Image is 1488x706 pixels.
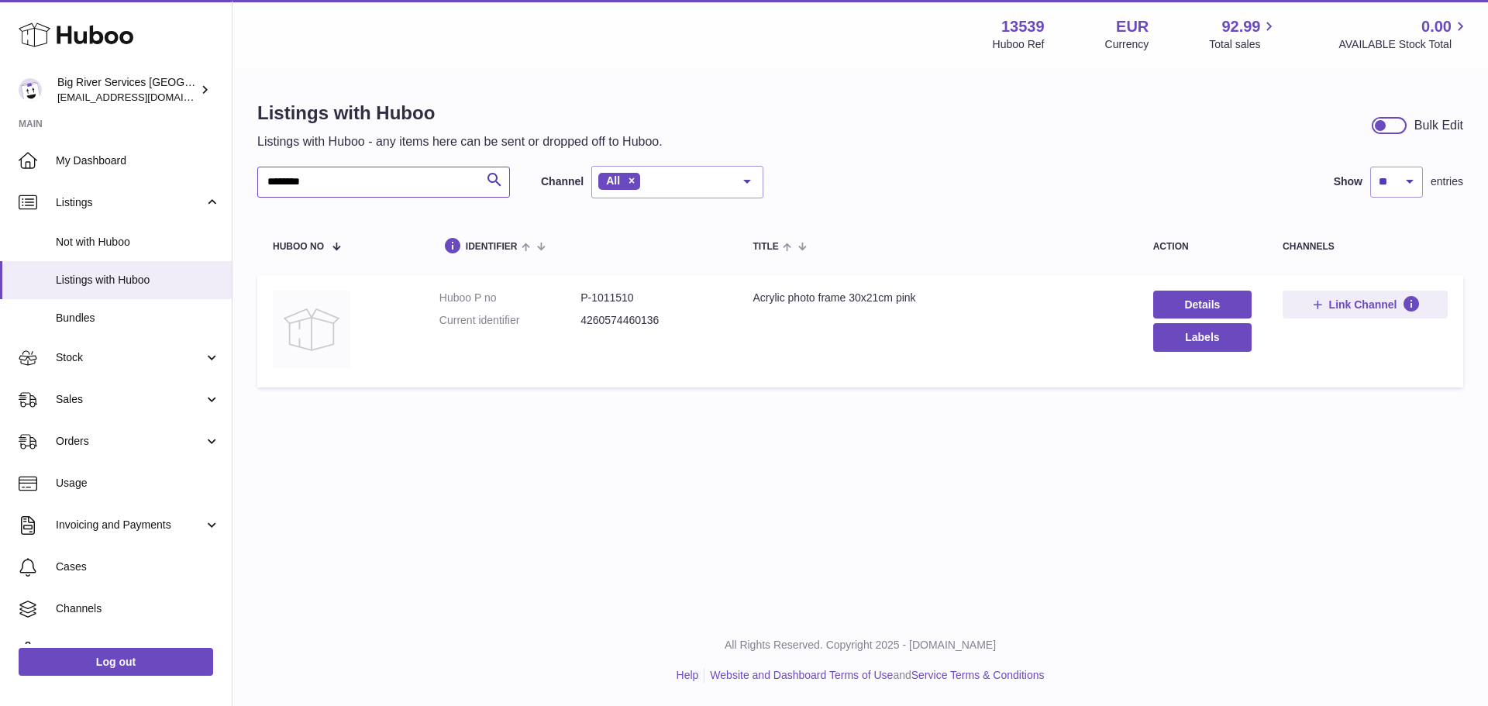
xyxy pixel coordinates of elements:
[753,242,778,252] span: title
[704,668,1044,683] li: and
[56,350,204,365] span: Stock
[1153,291,1252,319] a: Details
[1105,37,1149,52] div: Currency
[1221,16,1260,37] span: 92.99
[56,518,204,532] span: Invoicing and Payments
[257,133,663,150] p: Listings with Huboo - any items here can be sent or dropped off to Huboo.
[56,643,220,658] span: Settings
[439,291,580,305] dt: Huboo P no
[677,669,699,681] a: Help
[1414,117,1463,134] div: Bulk Edit
[1001,16,1045,37] strong: 13539
[1209,37,1278,52] span: Total sales
[56,273,220,288] span: Listings with Huboo
[1338,37,1469,52] span: AVAILABLE Stock Total
[710,669,893,681] a: Website and Dashboard Terms of Use
[19,648,213,676] a: Log out
[1334,174,1362,189] label: Show
[56,311,220,325] span: Bundles
[580,291,722,305] dd: P-1011510
[1153,323,1252,351] button: Labels
[56,153,220,168] span: My Dashboard
[580,313,722,328] dd: 4260574460136
[19,78,42,102] img: internalAdmin-13539@internal.huboo.com
[257,101,663,126] h1: Listings with Huboo
[273,242,324,252] span: Huboo no
[56,434,204,449] span: Orders
[56,235,220,250] span: Not with Huboo
[541,174,584,189] label: Channel
[1431,174,1463,189] span: entries
[245,638,1476,653] p: All Rights Reserved. Copyright 2025 - [DOMAIN_NAME]
[1116,16,1149,37] strong: EUR
[56,601,220,616] span: Channels
[753,291,1121,305] div: Acrylic photo frame 30x21cm pink
[911,669,1045,681] a: Service Terms & Conditions
[57,91,228,103] span: [EMAIL_ADDRESS][DOMAIN_NAME]
[56,195,204,210] span: Listings
[466,242,518,252] span: identifier
[56,392,204,407] span: Sales
[273,291,350,368] img: Acrylic photo frame 30x21cm pink
[1283,242,1448,252] div: channels
[57,75,197,105] div: Big River Services [GEOGRAPHIC_DATA]
[56,560,220,574] span: Cases
[993,37,1045,52] div: Huboo Ref
[439,313,580,328] dt: Current identifier
[1283,291,1448,319] button: Link Channel
[1209,16,1278,52] a: 92.99 Total sales
[1153,242,1252,252] div: action
[1329,298,1397,312] span: Link Channel
[1338,16,1469,52] a: 0.00 AVAILABLE Stock Total
[56,476,220,491] span: Usage
[1421,16,1452,37] span: 0.00
[606,174,620,187] span: All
